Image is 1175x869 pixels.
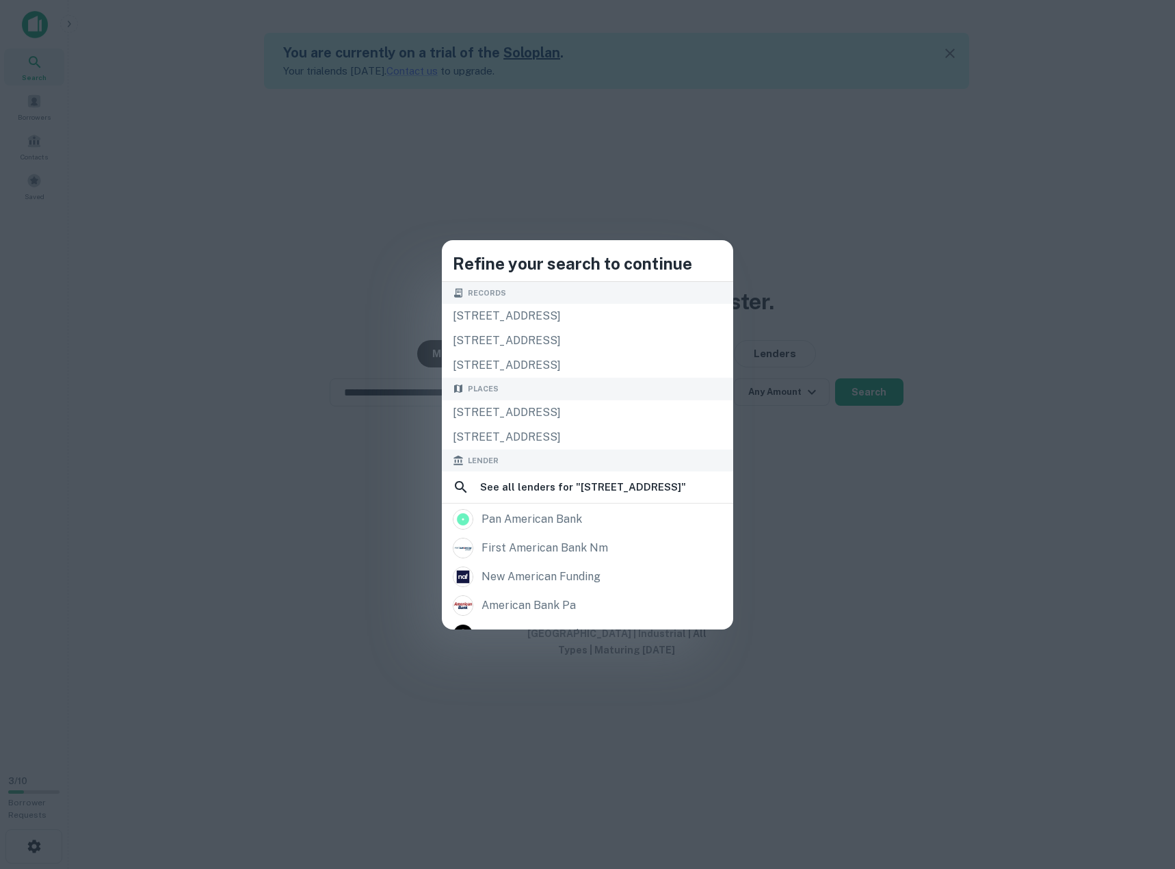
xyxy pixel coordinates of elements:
[453,510,473,529] img: panamericanbank.us.png
[481,595,576,616] div: american bank pa
[468,383,499,395] span: Places
[453,625,473,644] img: picture
[453,539,473,558] img: picture
[1107,760,1175,825] iframe: Chat Widget
[481,509,582,530] div: pan american bank
[480,479,686,495] h6: See all lenders for " [STREET_ADDRESS] "
[468,287,506,299] span: Records
[442,328,733,353] div: [STREET_ADDRESS]
[481,538,608,558] div: first american bank nm
[442,425,733,450] div: [STREET_ADDRESS]
[442,400,733,425] div: [STREET_ADDRESS]
[453,596,473,615] img: picture
[442,620,733,649] a: pan american bank & trust
[453,567,473,586] img: picture
[453,251,722,276] h4: Refine your search to continue
[481,567,600,587] div: new american funding
[442,353,733,378] div: [STREET_ADDRESS]
[442,591,733,620] a: american bank pa
[442,505,733,534] a: pan american bank
[442,562,733,591] a: new american funding
[481,624,623,645] div: pan american bank & trust
[442,534,733,562] a: first american bank nm
[468,455,499,467] span: Lender
[442,304,733,328] div: [STREET_ADDRESS]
